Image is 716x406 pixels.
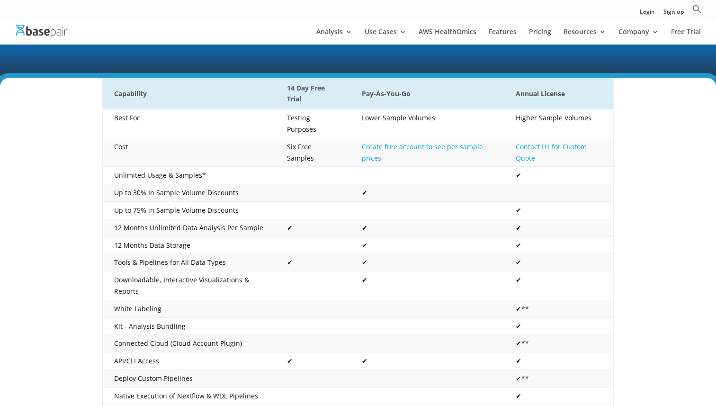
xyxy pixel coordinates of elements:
td: ✔ [350,254,504,271]
td: Higher Sample Volumes [504,109,613,138]
td: Native Execution of Nextflow & WDL Pipelines [103,387,276,405]
td: Lower Sample Volumes [350,109,504,138]
td: ✔ [504,202,613,219]
td: ✔ [504,271,613,300]
td: ✔ [504,236,613,254]
td: ✔ [504,167,613,184]
a: Resources [564,28,606,45]
td: ✔ [350,352,504,370]
td: 12 Months Unlimited Data Analysis Per Sample [103,219,276,236]
a: Features [489,28,517,45]
td: ✔ [350,236,504,254]
td: ✔ [504,387,613,405]
td: ✔ [350,271,504,300]
td: Connected Cloud (Cloud Account Plugin) [103,335,276,352]
td: API/CLI Access [103,352,276,370]
a: AWS HealthOmics [419,28,476,45]
td: Tools & Pipelines for All Data Types [103,254,276,271]
td: ✔ [276,352,350,370]
a: Pricing [529,28,551,45]
td: Cost [103,138,276,167]
td: Up to 75% in Sample Volume Discounts [103,202,276,219]
th: Pay-As-You-Go [350,78,504,109]
td: Six Free Samples [276,138,350,167]
td: ✔ [350,219,504,236]
td: ✔ [276,254,350,271]
td: 12 Months Data Storage [103,236,276,254]
a: Analysis [316,28,352,45]
td: Up to 30% In Sample Volume Discounts [103,184,276,202]
td: White Labeling [103,300,276,317]
img: Basepair [16,25,67,38]
a: Free Trial [671,28,701,45]
td: ✔ [504,317,613,335]
th: Annual License [504,78,613,109]
a: Use Cases [365,28,406,45]
td: Downloadable, Interactive Visualizations & Reports [103,271,276,300]
th: Capability [103,78,276,109]
td: ✔ [504,254,613,271]
td: Unlimited Usage & Samples* [103,167,276,184]
td: Best For [103,109,276,138]
td: Deploy Custom Pipelines [103,370,276,388]
svg: Search [692,4,702,14]
td: ✔ [504,352,613,370]
td: Kit - Analysis Bundling [103,317,276,335]
a: Create free account to see per sample prices [362,142,483,162]
th: 14 Day Free Trial [276,78,350,109]
a: Sign up [663,9,684,19]
a: Login [640,9,655,19]
td: ✔ [276,219,350,236]
a: Contact Us for Custom Quote [516,142,587,162]
a: Search Icon Link [692,4,702,19]
td: Testing Purposes [276,109,350,138]
a: Company [618,28,659,45]
td: ✔ [504,219,613,236]
td: ✔ [350,184,504,202]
